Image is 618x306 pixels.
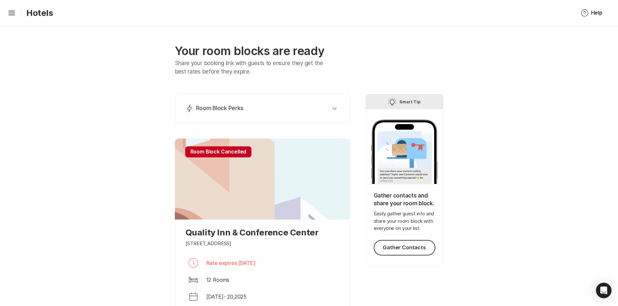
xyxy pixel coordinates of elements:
[206,276,230,284] p: 12 Rooms
[186,240,232,247] p: [STREET_ADDRESS]
[175,44,350,58] p: Your room blocks are ready
[374,192,435,208] p: Gather contacts and share your room block.
[374,240,435,255] button: Gather Contacts
[399,98,421,106] p: Smart Tip
[196,105,244,112] p: Room Block Perks
[185,146,252,157] p: Room Block Cancelled
[183,102,342,115] button: Room Block Perks
[206,293,247,300] p: [DATE] - 20 , 2025
[175,59,333,76] p: Share your booking link with guests to ensure they get the best rates before they expire.
[374,210,435,232] p: Easily gather guest info and share your room block with everyone on your list.
[186,227,339,237] p: Quality Inn & Conference Center
[206,259,256,267] p: Rate expires [DATE]
[596,283,612,298] div: Open Intercom Messenger
[26,8,53,18] p: Hotels
[573,5,610,21] button: Help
